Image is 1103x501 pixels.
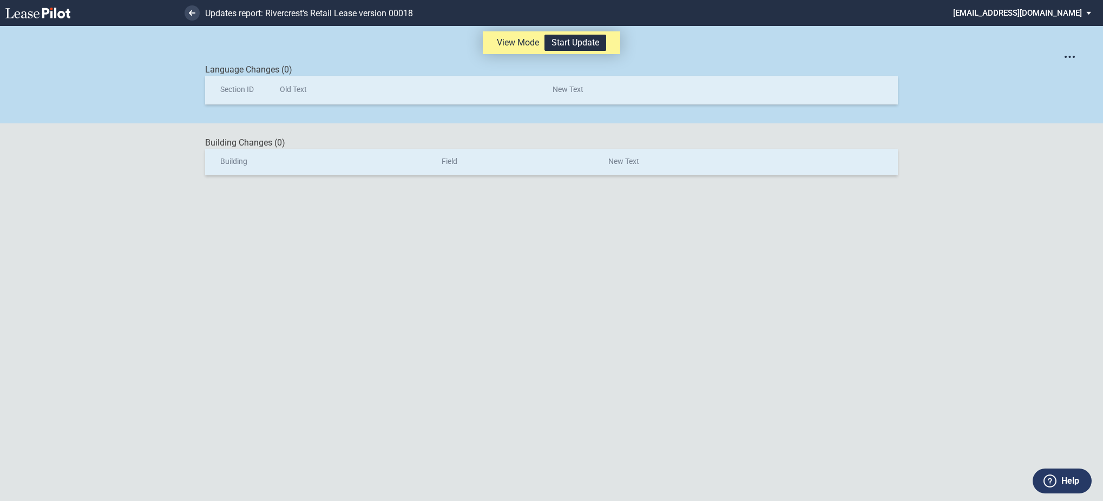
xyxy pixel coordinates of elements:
th: Field [426,149,593,175]
th: New Text [593,149,833,175]
th: New Text [537,76,833,104]
button: Help [1033,469,1092,493]
div: Language Changes (0) [205,64,898,76]
label: Help [1061,474,1079,488]
th: Building [205,149,426,175]
button: Start Update [544,35,606,51]
th: Section ID [205,76,265,104]
div: Building Changes (0) [205,137,898,149]
div: View Mode [483,31,620,54]
button: Open options menu [1061,48,1078,65]
span: Updates report: Rivercrest's Retail Lease version 00018 [205,8,413,18]
th: Old Text [265,76,537,104]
